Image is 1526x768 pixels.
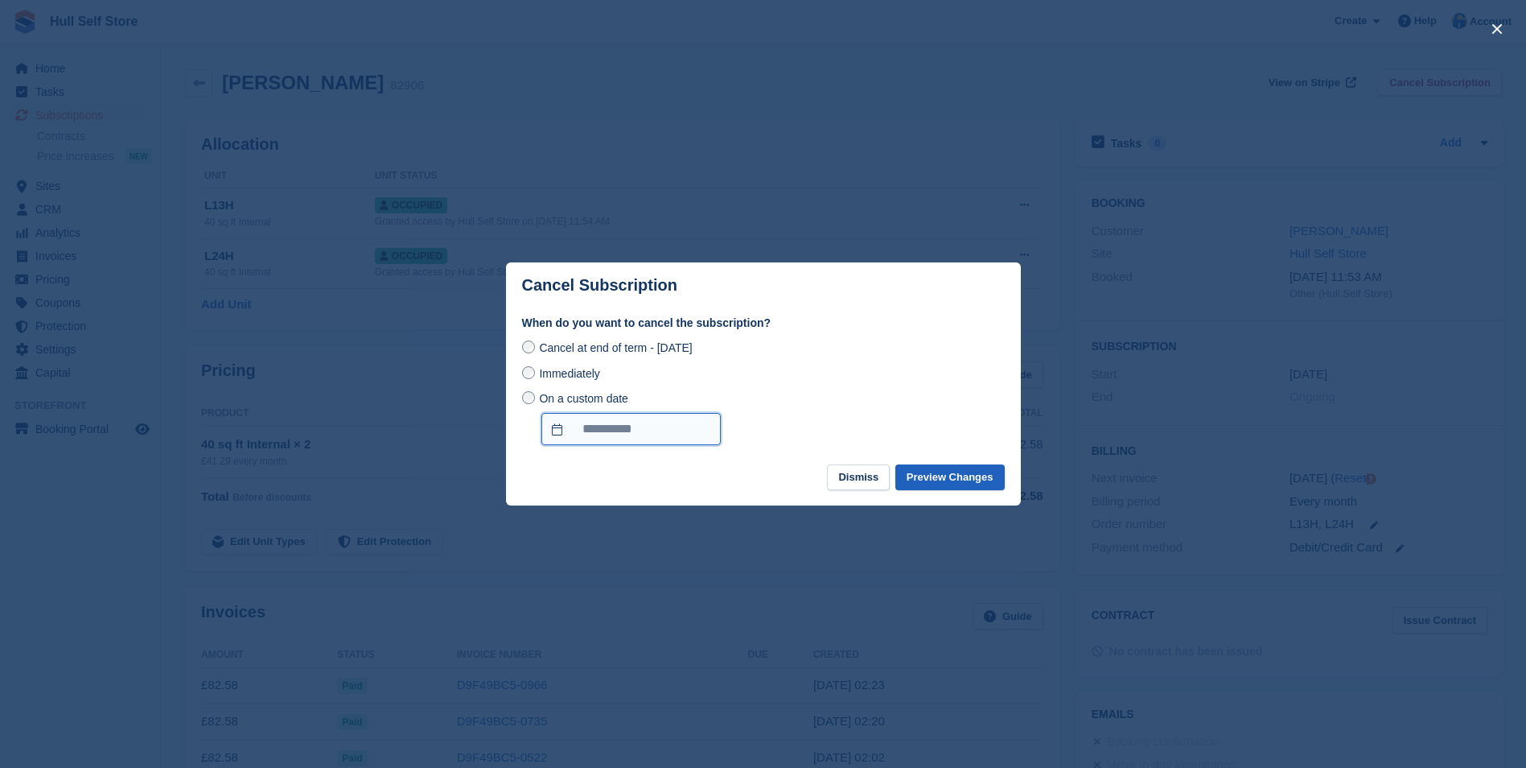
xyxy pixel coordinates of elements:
[541,413,721,445] input: On a custom date
[539,341,692,354] span: Cancel at end of term - [DATE]
[827,465,890,491] button: Dismiss
[539,367,599,380] span: Immediately
[895,465,1005,491] button: Preview Changes
[539,392,628,405] span: On a custom date
[522,391,535,404] input: On a custom date
[522,366,535,379] input: Immediately
[522,315,1005,332] label: When do you want to cancel the subscription?
[522,276,677,295] p: Cancel Subscription
[1484,16,1510,42] button: close
[522,341,535,353] input: Cancel at end of term - [DATE]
